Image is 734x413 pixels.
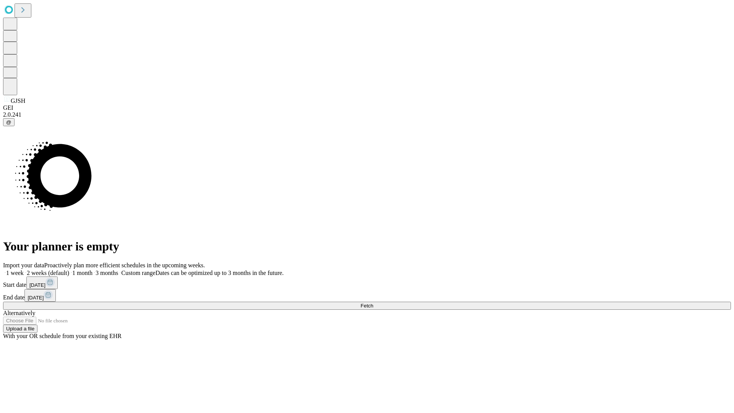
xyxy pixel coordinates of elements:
span: 2 weeks (default) [27,270,69,276]
span: Dates can be optimized up to 3 months in the future. [156,270,284,276]
span: Alternatively [3,310,35,316]
button: [DATE] [24,289,56,302]
button: Upload a file [3,325,37,333]
span: [DATE] [28,295,44,301]
button: [DATE] [26,276,58,289]
div: Start date [3,276,731,289]
button: @ [3,118,15,126]
h1: Your planner is empty [3,239,731,254]
span: Proactively plan more efficient schedules in the upcoming weeks. [44,262,205,268]
span: [DATE] [29,282,45,288]
span: 1 week [6,270,24,276]
span: GJSH [11,98,25,104]
span: With your OR schedule from your existing EHR [3,333,122,339]
button: Fetch [3,302,731,310]
div: End date [3,289,731,302]
span: Fetch [361,303,373,309]
div: 2.0.241 [3,111,731,118]
div: GEI [3,104,731,111]
span: @ [6,119,11,125]
span: 3 months [96,270,118,276]
span: Custom range [121,270,155,276]
span: Import your data [3,262,44,268]
span: 1 month [72,270,93,276]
